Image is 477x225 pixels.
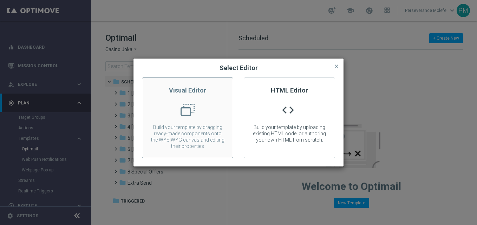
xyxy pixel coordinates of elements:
div: code [281,103,295,122]
h2: Select Editor [220,64,258,72]
p: Build your template by dragging ready-made components onto the WYSIWYG canvas and editing their p... [142,124,233,149]
p: Build your template by uploading existing HTML code, or authoring your own HTML from scratch. [244,124,335,143]
h2: HTML Editor [244,86,335,95]
h2: Visual Editor [142,86,233,95]
span: close [334,63,339,69]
